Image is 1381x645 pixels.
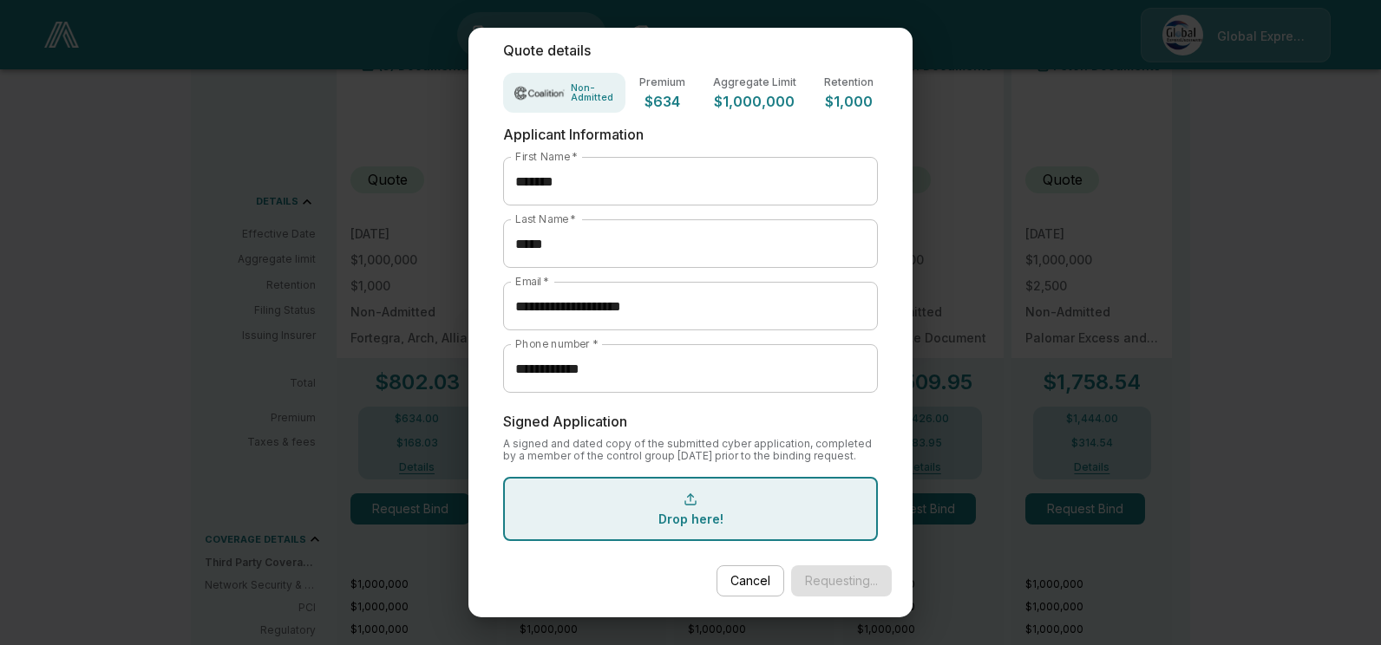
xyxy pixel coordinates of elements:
p: Drop here! [658,513,723,525]
p: A signed and dated copy of the submitted cyber application, completed by a member of the control ... [503,438,878,463]
p: $1,000 [824,94,874,108]
label: Email [515,274,549,289]
p: Non-Admitted [571,83,615,102]
p: Retention [824,77,874,88]
p: Quote details [503,42,878,59]
label: Phone number [515,336,598,351]
button: Cancel [717,565,784,597]
p: $634 [639,94,685,108]
p: Premium [639,77,685,88]
p: Aggregate Limit [713,77,796,88]
p: $1,000,000 [713,94,796,108]
label: First Name [515,149,577,164]
label: Last Name [515,212,576,226]
p: Applicant Information [503,127,878,143]
img: Carrier Logo [514,84,566,101]
p: Signed Application [503,414,878,430]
